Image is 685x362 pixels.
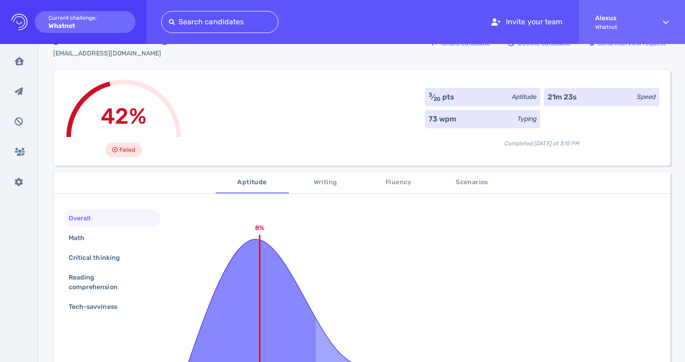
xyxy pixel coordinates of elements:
[595,14,647,22] strong: Alexus
[67,271,151,294] div: Reading comprehension
[67,300,128,313] div: Tech-savviness
[512,92,537,102] div: Aptitude
[429,92,432,98] sup: 3
[67,231,95,245] div: Math
[101,103,146,129] span: 42%
[429,92,454,103] div: ⁄ pts
[67,251,131,264] div: Critical thinking
[368,177,430,188] span: Fluency
[548,92,577,103] div: 21m 23s
[517,114,537,124] div: Typing
[120,144,135,155] span: Failed
[441,177,503,188] span: Scenarios
[429,114,456,125] div: 73 wpm
[255,224,264,232] text: 8%
[637,92,656,102] div: Speed
[434,96,440,102] sub: 20
[294,177,357,188] span: Writing
[425,132,659,148] div: Completed [DATE] at 3:15 PM
[595,24,647,30] span: Whatnot
[53,49,188,58] div: Click to copy the email address
[67,212,102,225] div: Overall
[221,177,283,188] span: Aptitude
